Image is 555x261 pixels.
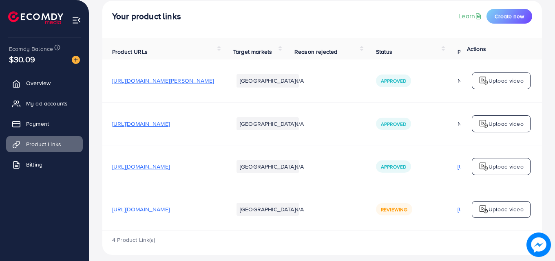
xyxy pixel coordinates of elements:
img: logo [479,162,489,171]
li: [GEOGRAPHIC_DATA] [237,74,299,87]
p: [URL][DOMAIN_NAME] [458,162,515,171]
img: menu [72,15,81,25]
div: N/A [458,77,515,85]
span: Target markets [233,48,272,56]
span: Reason rejected [294,48,337,56]
span: [URL][DOMAIN_NAME] [112,162,170,171]
a: Payment [6,116,83,132]
img: logo [479,119,489,129]
span: Payment [26,120,49,128]
span: Reviewing [381,206,407,213]
span: Product Links [26,140,61,148]
img: logo [479,76,489,86]
span: Status [376,48,392,56]
p: Upload video [489,119,524,129]
span: [URL][DOMAIN_NAME] [112,120,170,128]
a: Overview [6,75,83,91]
li: [GEOGRAPHIC_DATA] [237,160,299,173]
span: [URL][DOMAIN_NAME][PERSON_NAME] [112,77,214,85]
span: Approved [381,163,406,170]
a: Learn [458,11,483,21]
span: Billing [26,160,42,169]
span: Create new [495,12,524,20]
div: N/A [458,120,515,128]
span: Approved [381,121,406,127]
span: [URL][DOMAIN_NAME] [112,205,170,213]
span: My ad accounts [26,99,68,107]
li: [GEOGRAPHIC_DATA] [237,117,299,130]
h4: Your product links [112,11,181,22]
img: image [72,56,80,64]
a: Billing [6,156,83,173]
a: Product Links [6,136,83,152]
p: Upload video [489,204,524,214]
p: [URL][DOMAIN_NAME] [458,204,515,214]
img: image [528,234,550,256]
span: 4 Product Link(s) [112,236,155,244]
span: Product video [458,48,493,56]
span: N/A [294,77,304,85]
img: logo [479,204,489,214]
span: Ecomdy Balance [9,45,53,53]
button: Create new [486,9,532,24]
a: My ad accounts [6,95,83,112]
li: [GEOGRAPHIC_DATA] [237,203,299,216]
p: Upload video [489,162,524,171]
img: logo [8,11,63,24]
span: N/A [294,120,304,128]
span: $30.09 [9,53,35,65]
span: Approved [381,77,406,84]
span: Actions [467,45,486,53]
span: N/A [294,162,304,171]
span: N/A [294,205,304,213]
span: Overview [26,79,51,87]
p: Upload video [489,76,524,86]
span: Product URLs [112,48,148,56]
